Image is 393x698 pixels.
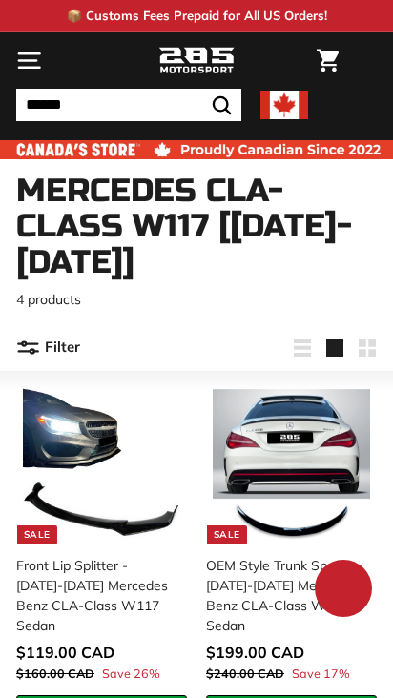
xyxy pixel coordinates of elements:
[102,665,160,683] span: Save 26%
[23,388,180,545] img: mercedes front lip
[16,666,94,681] span: $160.00 CAD
[67,7,327,26] p: 📦 Customs Fees Prepaid for All US Orders!
[17,525,57,544] div: Sale
[309,560,378,622] inbox-online-store-chat: Shopify online store chat
[292,665,350,683] span: Save 17%
[206,643,304,662] span: $199.00 CAD
[206,666,284,681] span: $240.00 CAD
[16,89,241,121] input: Search
[207,525,247,544] div: Sale
[158,45,235,77] img: Logo_285_Motorsport_areodynamics_components
[16,556,176,636] div: Front Lip Splitter - [DATE]-[DATE] Mercedes Benz CLA-Class W117 Sedan
[16,290,377,310] p: 4 products
[307,33,348,88] a: Cart
[206,556,365,636] div: OEM Style Trunk Spoiler - [DATE]-[DATE] Mercedes Benz CLA-Class W117 Sedan
[16,380,187,695] a: Sale mercedes front lip Front Lip Splitter - [DATE]-[DATE] Mercedes Benz CLA-Class W117 Sedan Sav...
[16,325,80,371] button: Filter
[206,380,377,695] a: Sale OEM Style Trunk Spoiler - [DATE]-[DATE] Mercedes Benz CLA-Class W117 Sedan Save 17%
[16,174,377,280] h1: Mercedes CLA-Class W117 [[DATE]-[DATE]]
[16,643,114,662] span: $119.00 CAD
